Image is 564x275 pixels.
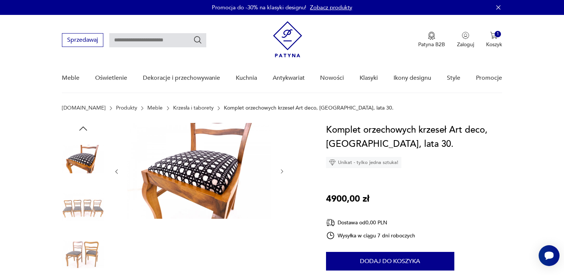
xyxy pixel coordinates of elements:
a: Style [447,64,460,92]
a: Klasyki [360,64,378,92]
div: Wysyłka w ciągu 7 dni roboczych [326,231,416,240]
img: Zdjęcie produktu Komplet orzechowych krzeseł Art deco, Polska, lata 30. [127,123,271,219]
a: Nowości [320,64,344,92]
a: Produkty [116,105,137,111]
a: Dekoracje i przechowywanie [143,64,220,92]
a: Antykwariat [273,64,305,92]
button: Zaloguj [457,32,474,48]
a: Kuchnia [236,64,257,92]
div: 1 [495,31,501,37]
img: Ikonka użytkownika [462,32,469,39]
img: Zdjęcie produktu Komplet orzechowych krzeseł Art deco, Polska, lata 30. [62,138,104,180]
a: Meble [147,105,163,111]
a: Ikona medaluPatyna B2B [418,32,445,48]
button: Patyna B2B [418,32,445,48]
img: Patyna - sklep z meblami i dekoracjami vintage [273,21,302,57]
h1: Komplet orzechowych krzeseł Art deco, [GEOGRAPHIC_DATA], lata 30. [326,123,502,151]
img: Ikona medalu [428,32,435,40]
a: Meble [62,64,79,92]
iframe: Smartsupp widget button [539,245,560,266]
img: Ikona koszyka [490,32,498,39]
img: Zdjęcie produktu Komplet orzechowych krzeseł Art deco, Polska, lata 30. [62,186,104,228]
button: Szukaj [193,35,202,44]
a: Ikony designu [394,64,431,92]
div: Unikat - tylko jedna sztuka! [326,157,401,168]
img: Ikona diamentu [329,159,336,166]
a: [DOMAIN_NAME] [62,105,106,111]
p: Patyna B2B [418,41,445,48]
button: Sprzedawaj [62,33,103,47]
p: Komplet orzechowych krzeseł Art deco, [GEOGRAPHIC_DATA], lata 30. [224,105,394,111]
div: Dostawa od 0,00 PLN [326,218,416,227]
p: Koszyk [486,41,502,48]
p: 4900,00 zł [326,192,369,206]
a: Zobacz produkty [310,4,352,11]
p: Promocja do -30% na klasyki designu! [212,4,306,11]
button: Dodaj do koszyka [326,252,454,271]
a: Oświetlenie [95,64,127,92]
img: Ikona dostawy [326,218,335,227]
a: Krzesła i taborety [173,105,214,111]
p: Zaloguj [457,41,474,48]
a: Promocje [476,64,502,92]
button: 1Koszyk [486,32,502,48]
a: Sprzedawaj [62,38,103,43]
